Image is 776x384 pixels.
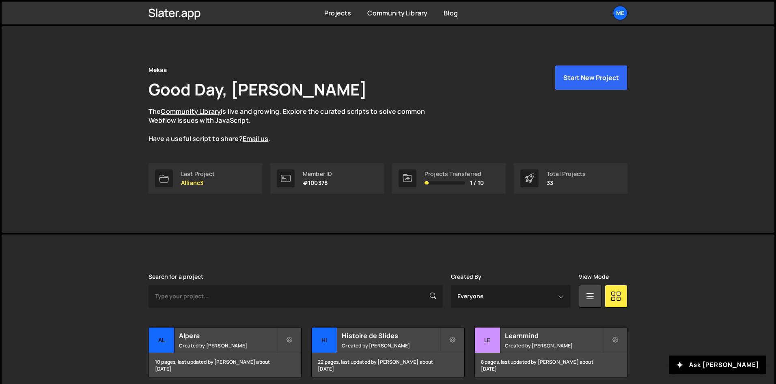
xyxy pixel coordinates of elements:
small: Created by [PERSON_NAME] [342,342,440,349]
div: 8 pages, last updated by [PERSON_NAME] about [DATE] [475,353,627,377]
h2: Histoire de Slides [342,331,440,340]
p: #100378 [303,180,332,186]
label: Search for a project [149,273,203,280]
a: Last Project Allianc3 [149,163,262,194]
button: Start New Project [555,65,627,90]
button: Ask [PERSON_NAME] [669,356,766,374]
input: Type your project... [149,285,443,308]
a: Me [613,6,627,20]
div: Last Project [181,171,215,177]
small: Created by [PERSON_NAME] [179,342,277,349]
div: 22 pages, last updated by [PERSON_NAME] about [DATE] [312,353,464,377]
h1: Good Day, [PERSON_NAME] [149,78,367,100]
div: Total Projects [547,171,586,177]
label: Created By [451,273,482,280]
label: View Mode [579,273,609,280]
a: Le Learnmind Created by [PERSON_NAME] 8 pages, last updated by [PERSON_NAME] about [DATE] [474,327,627,378]
a: Email us [243,134,268,143]
a: Blog [444,9,458,17]
a: Al Alpera Created by [PERSON_NAME] 10 pages, last updated by [PERSON_NAME] about [DATE] [149,327,302,378]
small: Created by [PERSON_NAME] [505,342,603,349]
div: Projects Transferred [425,171,484,177]
a: Community Library [367,9,427,17]
span: 1 / 10 [470,180,484,186]
div: Member ID [303,171,332,177]
p: 33 [547,180,586,186]
div: Al [149,328,175,353]
p: The is live and growing. Explore the curated scripts to solve common Webflow issues with JavaScri... [149,107,441,143]
div: Mekaa [149,65,167,75]
div: Le [475,328,500,353]
a: Community Library [161,107,221,116]
h2: Learnmind [505,331,603,340]
a: Projects [324,9,351,17]
div: 10 pages, last updated by [PERSON_NAME] about [DATE] [149,353,301,377]
a: Hi Histoire de Slides Created by [PERSON_NAME] 22 pages, last updated by [PERSON_NAME] about [DATE] [311,327,464,378]
h2: Alpera [179,331,277,340]
div: Hi [312,328,337,353]
p: Allianc3 [181,180,215,186]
